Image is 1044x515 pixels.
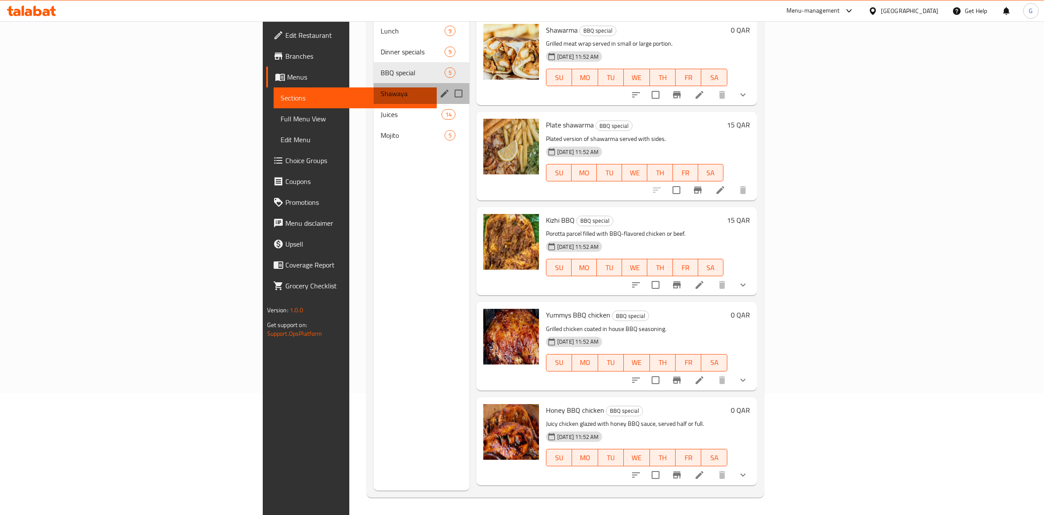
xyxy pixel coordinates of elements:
[546,308,610,321] span: Yummys BBQ chicken
[267,319,307,331] span: Get support on:
[666,370,687,391] button: Branch-specific-item
[733,180,753,201] button: delete
[597,164,622,181] button: TU
[576,71,594,84] span: MO
[606,406,642,416] span: BBQ special
[267,304,288,316] span: Version:
[626,261,644,274] span: WE
[546,164,572,181] button: SU
[712,370,733,391] button: delete
[374,125,469,146] div: Mojito5
[445,130,455,140] div: items
[687,180,708,201] button: Branch-specific-item
[266,46,437,67] a: Branches
[626,370,646,391] button: sort-choices
[445,67,455,78] div: items
[572,449,598,466] button: MO
[572,259,597,276] button: MO
[572,69,598,86] button: MO
[694,470,705,480] a: Edit menu item
[679,451,698,464] span: FR
[600,167,619,179] span: TU
[550,71,569,84] span: SU
[727,119,750,131] h6: 15 QAR
[381,47,445,57] span: Dinner specials
[546,259,572,276] button: SU
[602,451,620,464] span: TU
[627,71,646,84] span: WE
[650,449,676,466] button: TH
[575,167,593,179] span: MO
[701,69,727,86] button: SA
[624,69,649,86] button: WE
[577,216,613,226] span: BBQ special
[550,167,568,179] span: SU
[374,104,469,125] div: Juices14
[546,23,578,37] span: Shawarma
[705,451,723,464] span: SA
[626,274,646,295] button: sort-choices
[580,26,616,36] span: BBQ special
[666,274,687,295] button: Branch-specific-item
[381,67,445,78] span: BBQ special
[602,71,620,84] span: TU
[445,131,455,140] span: 5
[445,27,455,35] span: 9
[266,25,437,46] a: Edit Restaurant
[646,276,665,294] span: Select to update
[266,254,437,275] a: Coverage Report
[733,465,753,485] button: show more
[274,108,437,129] a: Full Menu View
[554,148,602,156] span: [DATE] 11:52 AM
[285,281,430,291] span: Grocery Checklist
[738,375,748,385] svg: Show Choices
[727,214,750,226] h6: 15 QAR
[733,84,753,105] button: show more
[575,261,593,274] span: MO
[576,356,594,369] span: MO
[738,90,748,100] svg: Show Choices
[698,164,723,181] button: SA
[285,197,430,207] span: Promotions
[653,451,672,464] span: TH
[646,466,665,484] span: Select to update
[290,304,304,316] span: 1.0.0
[701,354,727,371] button: SA
[647,259,673,276] button: TH
[285,30,430,40] span: Edit Restaurant
[281,114,430,124] span: Full Menu View
[572,354,598,371] button: MO
[554,53,602,61] span: [DATE] 11:52 AM
[550,451,569,464] span: SU
[266,213,437,234] a: Menu disclaimer
[731,24,750,36] h6: 0 QAR
[381,109,442,120] div: Juices
[622,164,647,181] button: WE
[666,84,687,105] button: Branch-specific-item
[598,354,624,371] button: TU
[596,121,632,131] span: BBQ special
[285,260,430,270] span: Coverage Report
[546,214,575,227] span: Kizhi BBQ
[647,164,673,181] button: TH
[712,84,733,105] button: delete
[646,86,665,104] span: Select to update
[676,261,695,274] span: FR
[546,118,594,131] span: Plate shawarma
[381,130,445,140] div: Mojito
[1029,6,1033,16] span: G
[624,449,649,466] button: WE
[546,228,723,239] p: Porotta parcel filled with BBQ-flavored chicken or beef.
[597,259,622,276] button: TU
[374,20,469,41] div: Lunch9
[483,24,539,80] img: Shawarma
[673,259,698,276] button: FR
[445,69,455,77] span: 5
[702,261,720,274] span: SA
[653,71,672,84] span: TH
[881,6,938,16] div: [GEOGRAPHIC_DATA]
[576,451,594,464] span: MO
[694,375,705,385] a: Edit menu item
